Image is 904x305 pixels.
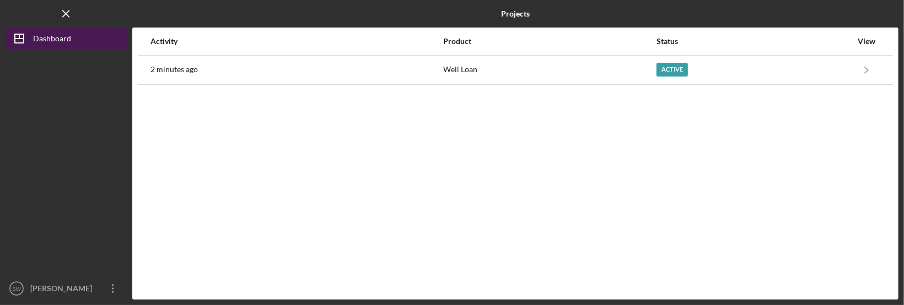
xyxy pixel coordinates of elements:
button: Dashboard [6,28,127,50]
div: View [853,37,880,46]
b: Projects [501,9,530,18]
div: Active [657,63,688,77]
div: Dashboard [33,28,71,52]
text: SW [12,286,21,292]
button: SW[PERSON_NAME] [6,277,127,299]
div: Product [443,37,655,46]
time: 2025-08-21 19:13 [150,65,198,74]
div: Status [657,37,852,46]
div: Activity [150,37,442,46]
div: Well Loan [443,56,655,84]
div: [PERSON_NAME] [28,277,99,302]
